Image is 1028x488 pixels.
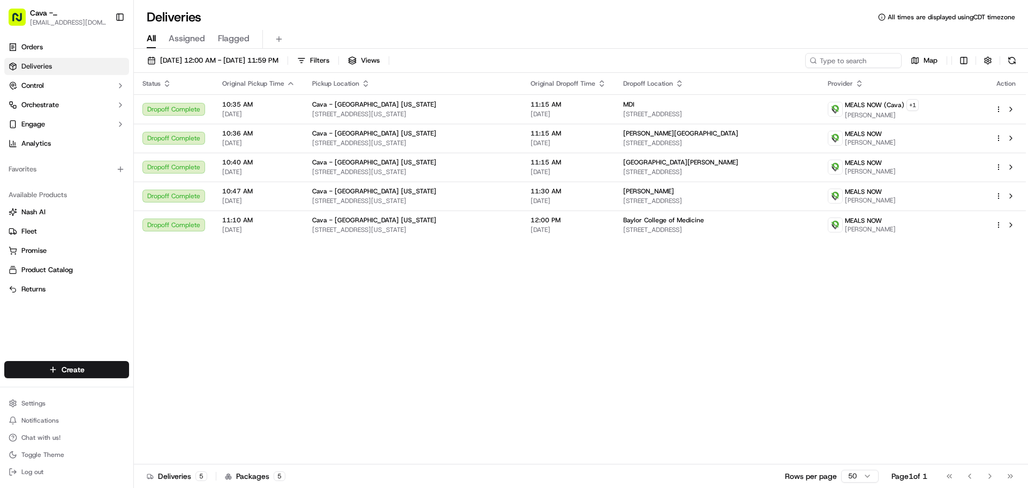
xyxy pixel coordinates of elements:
[147,471,207,482] div: Deliveries
[101,239,172,250] span: API Documentation
[4,281,129,298] button: Returns
[222,110,295,118] span: [DATE]
[86,235,176,254] a: 💻API Documentation
[6,235,86,254] a: 📗Knowledge Base
[623,226,811,234] span: [STREET_ADDRESS]
[785,471,837,482] p: Rows per page
[343,53,384,68] button: Views
[4,261,129,279] button: Product Catalog
[924,56,938,65] span: Map
[222,139,295,147] span: [DATE]
[166,137,195,150] button: See all
[828,131,842,145] img: melas_now_logo.png
[222,168,295,176] span: [DATE]
[222,100,295,109] span: 10:35 AM
[312,187,436,196] span: Cava - [GEOGRAPHIC_DATA] [US_STATE]
[4,430,129,445] button: Chat with us!
[90,241,99,249] div: 💻
[222,197,295,205] span: [DATE]
[21,207,46,217] span: Nash AI
[623,216,704,224] span: Baylor College of Medicine
[531,226,606,234] span: [DATE]
[531,110,606,118] span: [DATE]
[21,468,43,476] span: Log out
[33,166,88,175] span: Klarizel Pensader
[4,242,129,259] button: Promise
[4,116,129,133] button: Engage
[805,53,902,68] input: Type to search
[96,166,123,175] span: 8:28 AM
[150,195,172,204] span: [DATE]
[11,43,195,60] p: Welcome 👋
[531,158,606,167] span: 11:15 AM
[21,246,47,256] span: Promise
[312,216,436,224] span: Cava - [GEOGRAPHIC_DATA] [US_STATE]
[33,195,142,204] span: [PERSON_NAME] [PERSON_NAME]
[21,239,82,250] span: Knowledge Base
[30,18,107,27] button: [EMAIL_ADDRESS][DOMAIN_NAME]
[21,119,45,129] span: Engage
[11,156,28,173] img: Klarizel Pensader
[828,218,842,232] img: melas_now_logo.png
[4,413,129,428] button: Notifications
[222,226,295,234] span: [DATE]
[312,197,513,205] span: [STREET_ADDRESS][US_STATE]
[9,246,125,256] a: Promise
[531,187,606,196] span: 11:30 AM
[169,32,205,45] span: Assigned
[222,129,295,138] span: 10:36 AM
[995,79,1017,88] div: Action
[623,197,811,205] span: [STREET_ADDRESS]
[11,241,19,249] div: 📗
[30,7,107,18] button: Cava - [GEOGRAPHIC_DATA] [US_STATE]
[21,81,44,91] span: Control
[906,53,942,68] button: Map
[142,53,283,68] button: [DATE] 12:00 AM - [DATE] 11:59 PM
[21,416,59,425] span: Notifications
[312,129,436,138] span: Cava - [GEOGRAPHIC_DATA] [US_STATE]
[4,186,129,204] div: Available Products
[310,56,329,65] span: Filters
[62,364,85,375] span: Create
[906,99,919,111] button: +1
[142,79,161,88] span: Status
[21,284,46,294] span: Returns
[531,216,606,224] span: 12:00 PM
[623,139,811,147] span: [STREET_ADDRESS]
[312,158,436,167] span: Cava - [GEOGRAPHIC_DATA] [US_STATE]
[144,195,148,204] span: •
[21,399,46,408] span: Settings
[11,102,30,122] img: 1736555255976-a54dd68f-1ca7-489b-9aae-adbdc363a1c4
[222,158,295,167] span: 10:40 AM
[531,129,606,138] span: 11:15 AM
[4,223,129,240] button: Fleet
[4,135,129,152] a: Analytics
[4,58,129,75] a: Deliveries
[48,113,147,122] div: We're available if you need us!
[225,471,285,482] div: Packages
[312,79,359,88] span: Pickup Location
[531,197,606,205] span: [DATE]
[21,62,52,71] span: Deliveries
[21,451,64,459] span: Toggle Theme
[4,77,129,94] button: Control
[4,96,129,114] button: Orchestrate
[22,102,42,122] img: 1724597045416-56b7ee45-8013-43a0-a6f9-03cb97ddad50
[182,106,195,118] button: Start new chat
[531,100,606,109] span: 11:15 AM
[90,166,94,175] span: •
[845,225,896,234] span: [PERSON_NAME]
[4,4,111,30] button: Cava - [GEOGRAPHIC_DATA] [US_STATE][EMAIL_ADDRESS][DOMAIN_NAME]
[21,433,61,442] span: Chat with us!
[623,158,738,167] span: [GEOGRAPHIC_DATA][PERSON_NAME]
[147,32,156,45] span: All
[9,207,125,217] a: Nash AI
[845,130,882,138] span: MEALS NOW
[845,138,896,147] span: [PERSON_NAME]
[531,139,606,147] span: [DATE]
[9,265,125,275] a: Product Catalog
[28,69,193,80] input: Got a question? Start typing here...
[845,167,896,176] span: [PERSON_NAME]
[828,79,853,88] span: Provider
[222,187,295,196] span: 10:47 AM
